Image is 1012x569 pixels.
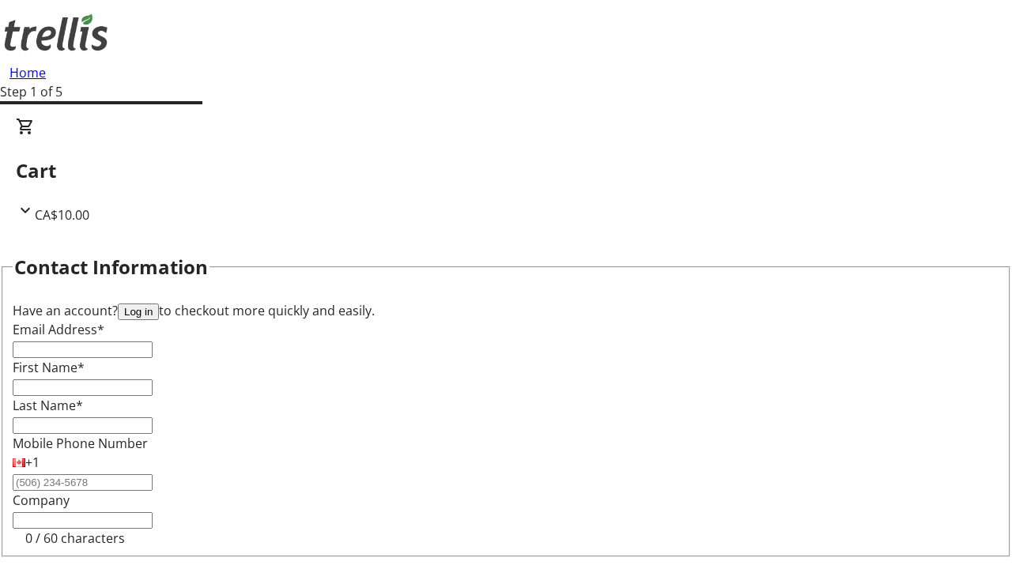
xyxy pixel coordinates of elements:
label: Mobile Phone Number [13,435,148,452]
h2: Cart [16,156,996,185]
label: Company [13,492,70,509]
label: Last Name* [13,397,83,414]
div: Have an account? to checkout more quickly and easily. [13,301,999,320]
tr-character-limit: 0 / 60 characters [25,529,125,547]
h2: Contact Information [14,253,208,281]
div: CartCA$10.00 [16,117,996,224]
label: First Name* [13,359,85,376]
button: Log in [118,303,159,320]
label: Email Address* [13,321,104,338]
input: (506) 234-5678 [13,474,153,491]
span: CA$10.00 [35,206,89,224]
